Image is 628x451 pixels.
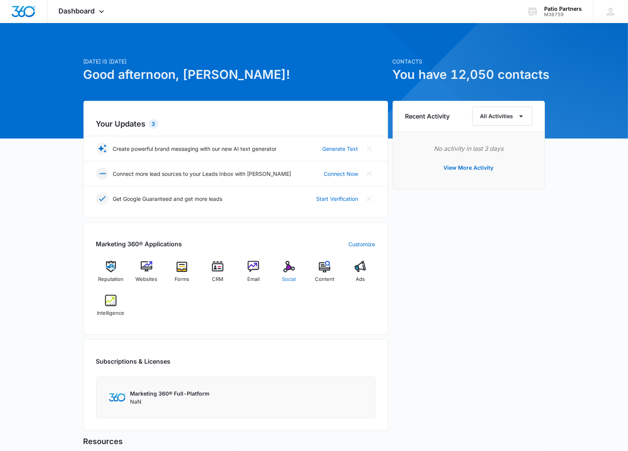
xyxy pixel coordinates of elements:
[544,6,582,12] div: account name
[113,145,277,153] p: Create powerful brand messaging with our new AI text generator
[83,57,388,65] p: [DATE] is [DATE]
[167,261,197,289] a: Forms
[393,65,545,84] h1: You have 12,050 contacts
[175,276,189,283] span: Forms
[282,276,296,283] span: Social
[83,436,545,447] h5: Resources
[203,261,233,289] a: CRM
[436,159,501,177] button: View More Activity
[130,389,210,398] p: Marketing 360® Full-Platform
[212,276,223,283] span: CRM
[363,142,375,155] button: Close
[405,112,450,121] h6: Recent Activity
[149,119,158,129] div: 3
[405,144,532,153] p: No activity in last 3 days
[393,57,545,65] p: Contacts
[363,192,375,205] button: Close
[130,389,210,406] div: NaN
[363,167,375,180] button: Close
[113,170,292,178] p: Connect more lead sources to your Leads Inbox with [PERSON_NAME]
[96,239,182,249] h2: Marketing 360® Applications
[349,240,375,248] a: Customize
[135,276,157,283] span: Websites
[96,357,171,366] h2: Subscriptions & Licenses
[472,107,532,126] button: All Activities
[247,276,260,283] span: Email
[310,261,340,289] a: Content
[346,261,375,289] a: Ads
[324,170,358,178] a: Connect Now
[132,261,161,289] a: Websites
[316,195,358,203] a: Start Verification
[113,195,223,203] p: Get Google Guaranteed and get more leads
[356,276,365,283] span: Ads
[59,7,95,15] span: Dashboard
[96,118,375,130] h2: Your Updates
[239,261,268,289] a: Email
[544,12,582,17] div: account id
[83,65,388,84] h1: Good afternoon, [PERSON_NAME]!
[98,276,123,283] span: Reputation
[109,393,126,401] img: Marketing 360 Logo
[97,309,124,317] span: Intelligence
[96,261,126,289] a: Reputation
[96,295,126,322] a: Intelligence
[323,145,358,153] a: Generate Text
[274,261,304,289] a: Social
[315,276,334,283] span: Content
